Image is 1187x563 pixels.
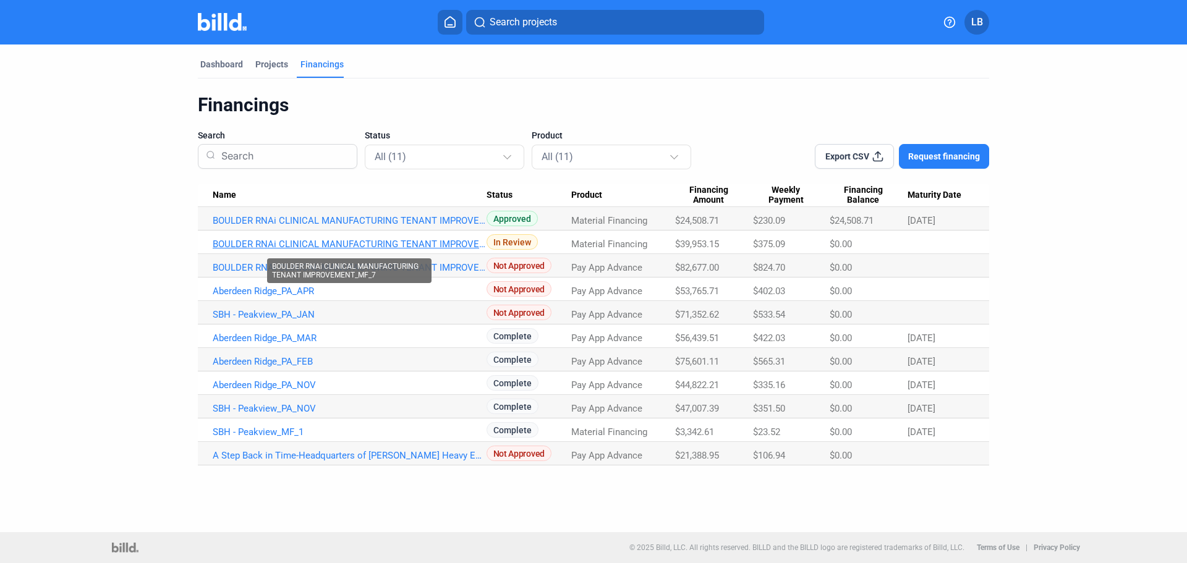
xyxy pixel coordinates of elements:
a: Aberdeen Ridge_PA_APR [213,286,487,297]
div: Financings [198,93,989,117]
a: BOULDER RNAi CLINICAL MANUFACTURING TENANT IMPROVEMENT_MF_7 [213,239,487,250]
span: Complete [487,352,538,367]
span: $3,342.61 [675,426,714,438]
mat-select-trigger: All (11) [542,151,573,163]
span: Export CSV [825,150,869,163]
span: $0.00 [830,262,852,273]
span: $0.00 [830,332,852,344]
div: Weekly Payment [753,185,830,206]
a: BOULDER RNAi CLINICAL MANUFACTURING TENANT IMPROVEMENT_PA_AUG [213,262,487,273]
a: BOULDER RNAi CLINICAL MANUFACTURING TENANT IMPROVEMENT_MF_8 [213,215,487,226]
span: $351.50 [753,403,785,414]
span: Complete [487,328,538,344]
b: Privacy Policy [1034,543,1080,552]
div: Maturity Date [908,190,974,201]
input: Search [216,140,349,172]
span: $71,352.62 [675,309,719,320]
span: $0.00 [830,286,852,297]
span: Complete [487,375,538,391]
div: Dashboard [200,58,243,70]
span: Pay App Advance [571,403,642,414]
span: $533.54 [753,309,785,320]
span: Pay App Advance [571,262,642,273]
span: Request financing [908,150,980,163]
a: Aberdeen Ridge_PA_MAR [213,332,487,344]
button: Export CSV [815,144,894,169]
button: Request financing [899,144,989,169]
div: Financings [300,58,344,70]
a: Aberdeen Ridge_PA_FEB [213,356,487,367]
span: $44,822.21 [675,379,719,391]
p: © 2025 Billd, LLC. All rights reserved. BILLD and the BILLD logo are registered trademarks of Bil... [629,543,964,552]
span: Name [213,190,236,201]
span: $422.03 [753,332,785,344]
span: $0.00 [830,309,852,320]
span: $0.00 [830,239,852,250]
span: In Review [487,234,538,250]
span: Complete [487,399,538,414]
span: Search [198,129,225,142]
span: $335.16 [753,379,785,391]
span: Product [532,129,563,142]
span: $824.70 [753,262,785,273]
span: Pay App Advance [571,379,642,391]
span: $75,601.11 [675,356,719,367]
span: $0.00 [830,356,852,367]
div: BOULDER RNAi CLINICAL MANUFACTURING TENANT IMPROVEMENT_MF_7 [267,258,432,283]
button: Search projects [466,10,764,35]
mat-select-trigger: All (11) [375,151,406,163]
span: Approved [487,211,538,226]
span: $23.52 [753,426,780,438]
span: $82,677.00 [675,262,719,273]
span: $39,953.15 [675,239,719,250]
img: logo [112,543,138,552]
span: Pay App Advance [571,309,642,320]
span: $0.00 [830,450,852,461]
p: | [1026,543,1027,552]
span: Pay App Advance [571,356,642,367]
a: SBH - Peakview_PA_JAN [213,309,487,320]
span: $106.94 [753,450,785,461]
span: $230.09 [753,215,785,226]
span: Not Approved [487,281,551,297]
span: $402.03 [753,286,785,297]
span: Status [365,129,390,142]
a: SBH - Peakview_MF_1 [213,426,487,438]
img: Billd Company Logo [198,13,247,31]
span: Complete [487,422,538,438]
button: LB [964,10,989,35]
span: [DATE] [908,426,935,438]
span: [DATE] [908,356,935,367]
span: [DATE] [908,379,935,391]
div: Financing Amount [675,185,753,206]
span: Pay App Advance [571,286,642,297]
span: [DATE] [908,403,935,414]
div: Product [571,190,676,201]
span: LB [971,15,983,30]
span: $24,508.71 [830,215,874,226]
span: $565.31 [753,356,785,367]
span: $0.00 [830,403,852,414]
a: Aberdeen Ridge_PA_NOV [213,379,487,391]
span: Pay App Advance [571,450,642,461]
div: Status [487,190,571,201]
span: $375.09 [753,239,785,250]
a: A Step Back in Time-Headquarters of [PERSON_NAME] Heavy Equipment Co, Inc._PA_MAR [213,450,487,461]
span: Financing Balance [830,185,896,206]
span: Material Financing [571,426,647,438]
div: Financing Balance [830,185,908,206]
b: Terms of Use [977,543,1019,552]
span: Search projects [490,15,557,30]
span: $0.00 [830,426,852,438]
span: Maturity Date [908,190,961,201]
a: SBH - Peakview_PA_NOV [213,403,487,414]
span: Material Financing [571,215,647,226]
span: Product [571,190,602,201]
span: Status [487,190,513,201]
span: $0.00 [830,379,852,391]
span: Financing Amount [675,185,742,206]
span: Not Approved [487,258,551,273]
span: $56,439.51 [675,332,719,344]
span: Material Financing [571,239,647,250]
span: Weekly Payment [753,185,819,206]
